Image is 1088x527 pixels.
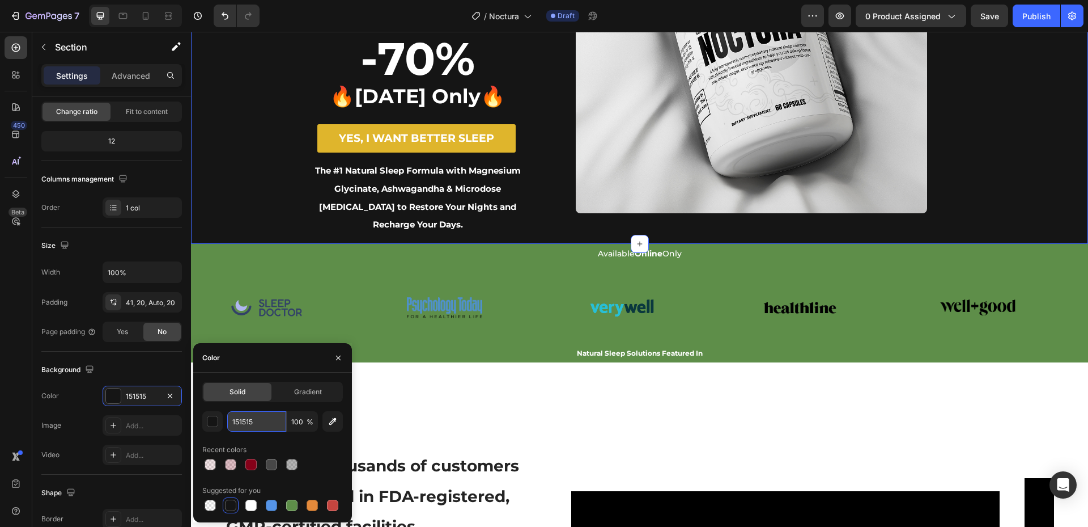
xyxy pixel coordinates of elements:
[229,387,245,397] span: Solid
[484,10,487,22] span: /
[35,424,328,504] span: Trusted by thousands of customers and formulated in FDA-registered, GMP-certified facilities.
[202,445,246,455] div: Recent colors
[980,11,999,21] span: Save
[8,208,27,217] div: Beta
[41,391,59,401] div: Color
[558,11,575,21] span: Draft
[227,411,286,432] input: Eg: FFFFFF
[38,248,113,305] img: [object Object]
[126,391,159,402] div: 151515
[112,70,150,82] p: Advanced
[202,353,220,363] div: Color
[41,297,67,307] div: Padding
[126,92,325,121] a: YES, I WANT BETTER SLEEP
[126,203,179,213] div: 1 col
[41,267,60,277] div: Width
[126,515,179,525] div: Add...
[571,253,647,298] img: [object Object]
[856,5,966,27] button: 0 product assigned
[41,450,59,460] div: Video
[56,70,88,82] p: Settings
[117,51,337,78] h1: 🔥[DATE] Only🔥
[55,40,148,54] p: Section
[41,362,96,378] div: Background
[294,387,322,397] span: Gradient
[41,420,61,431] div: Image
[307,417,313,427] span: %
[117,327,128,337] span: Yes
[216,265,291,286] img: [object Object]
[41,486,78,501] div: Shape
[126,107,168,117] span: Fit to content
[865,10,941,22] span: 0 product assigned
[749,256,824,296] img: [object Object]
[74,9,79,23] p: 7
[124,133,330,198] strong: The #1 Natural Sleep Formula with Magnesium Glycinate, Ashwagandha & Microdose [MEDICAL_DATA] to ...
[41,327,96,337] div: Page padding
[41,172,130,187] div: Columns management
[11,121,27,130] div: 450
[1,311,896,330] p: ⁠⁠⁠⁠⁠⁠⁠
[158,327,167,337] span: No
[126,298,179,308] div: 41, 20, Auto, 20
[41,203,60,213] div: Order
[407,217,491,227] span: Available Only
[148,100,303,113] strong: YES, I WANT BETTER SLEEP
[202,486,261,496] div: Suggested for you
[56,107,97,117] span: Change ratio
[1022,10,1051,22] div: Publish
[41,238,71,254] div: Size
[489,10,519,22] span: Noctura
[41,514,63,524] div: Border
[1013,5,1060,27] button: Publish
[126,450,179,461] div: Add...
[1049,471,1077,499] div: Open Intercom Messenger
[444,217,471,227] strong: Online
[5,5,84,27] button: 7
[103,262,181,283] input: Auto
[394,264,469,287] img: [object Object]
[126,421,179,431] div: Add...
[191,32,1088,527] iframe: Design area
[386,317,512,326] span: Natural Sleep Solutions Featured In
[214,5,260,27] div: Undo/Redo
[44,133,180,149] div: 12
[971,5,1008,27] button: Save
